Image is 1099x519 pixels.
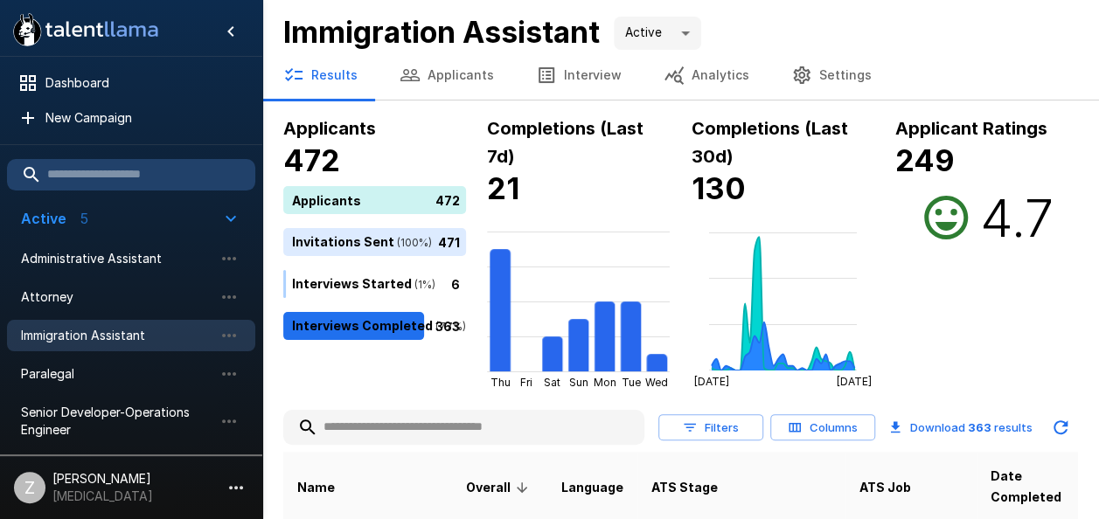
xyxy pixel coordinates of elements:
b: Immigration Assistant [283,14,600,50]
tspan: [DATE] [693,375,728,388]
p: 6 [451,274,460,293]
button: Settings [770,51,893,100]
span: Overall [466,477,533,498]
span: Name [297,477,335,498]
h2: 4.7 [979,186,1053,249]
button: Updated Today - 12:11 PM [1043,410,1078,445]
b: Completions (Last 30d) [692,118,848,167]
p: 471 [438,232,460,251]
span: ATS Job [859,477,911,498]
tspan: Tue [622,376,641,389]
button: Analytics [643,51,770,100]
button: Applicants [379,51,515,100]
b: 472 [283,142,340,178]
b: Applicant Ratings [895,118,1047,139]
span: Language [561,477,623,498]
button: Columns [770,414,875,441]
tspan: Sat [545,376,561,389]
b: 249 [895,142,955,178]
b: 21 [487,170,519,206]
b: Completions (Last 7d) [487,118,643,167]
div: Active [614,17,701,50]
button: Filters [658,414,763,441]
tspan: Wed [645,376,668,389]
tspan: Sun [569,376,588,389]
span: Date Completed [991,466,1064,508]
tspan: Mon [594,376,616,389]
tspan: Thu [490,376,511,389]
p: 472 [435,190,460,209]
b: 363 [968,420,991,434]
tspan: [DATE] [837,375,872,388]
button: Download 363 results [882,410,1040,445]
b: Applicants [283,118,376,139]
b: 130 [692,170,746,206]
p: 363 [435,316,460,335]
tspan: Fri [520,376,532,389]
button: Results [262,51,379,100]
span: ATS Stage [651,477,718,498]
button: Interview [515,51,643,100]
